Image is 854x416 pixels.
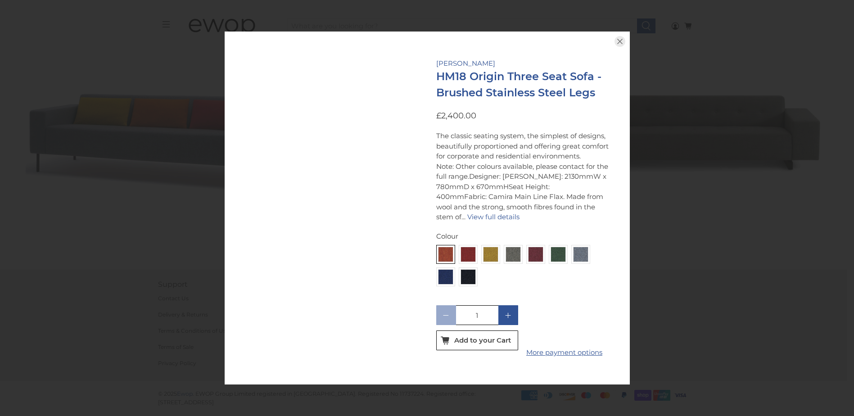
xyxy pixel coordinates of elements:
a: [PERSON_NAME] [436,59,495,68]
button: Close [610,32,630,51]
span: The classic seating system, the simplest of designs, beautifully proportioned and offering great ... [436,131,609,221]
a: View full details [467,213,520,221]
span: £2,400.00 [436,111,476,121]
button: Add to your Cart [436,330,518,350]
a: More payment options [524,348,605,358]
div: Colour [436,231,611,242]
span: Add to your Cart [454,336,511,344]
a: HM18 Origin Three Seat Sofa - Brushed Stainless Steel Legs [436,70,601,99]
